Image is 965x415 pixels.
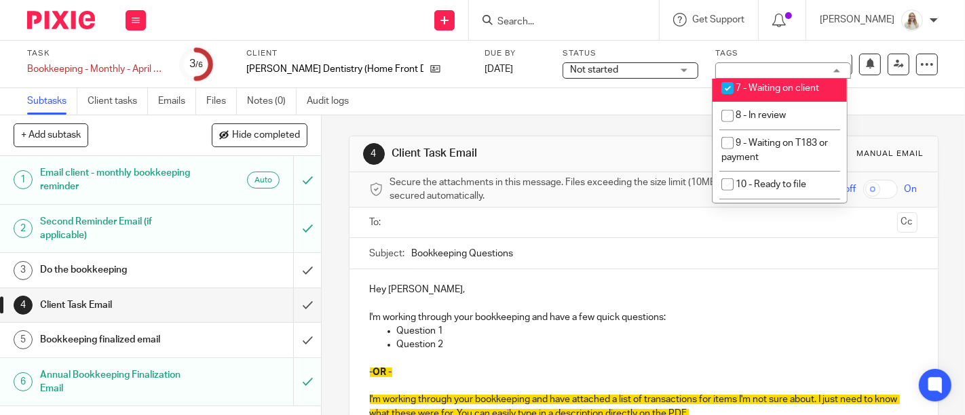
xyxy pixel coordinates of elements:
div: 6 [14,372,33,391]
label: Tags [715,48,851,59]
span: 7 - Waiting on client [736,83,819,93]
small: /6 [195,61,203,68]
label: Task [27,48,163,59]
div: 2 [14,219,33,238]
span: 10 - Ready to file [736,180,806,189]
img: Pixie [27,11,95,29]
div: 5 [14,330,33,349]
p: Question 2 [397,338,917,351]
button: + Add subtask [14,123,88,146]
label: Client [246,48,468,59]
span: -OR - [370,368,392,377]
span: [DATE] [485,64,513,74]
img: Headshot%2011-2024%20white%20background%20square%202.JPG [901,9,923,31]
p: I'm working through your bookkeeping and have a few quick questions: [370,311,917,324]
span: Not started [570,65,618,75]
div: Manual email [857,149,924,159]
div: 3 [189,56,203,72]
p: Question 1 [397,324,917,338]
h1: Do the bookkeeping [40,260,200,280]
button: Cc [897,212,917,233]
span: Hide completed [232,130,300,141]
a: Emails [158,88,196,115]
label: To: [370,216,385,229]
div: Bookkeeping - Monthly - April - July [27,62,163,76]
span: 8 - In review [736,111,786,120]
h1: Annual Bookkeeping Finalization Email [40,365,200,399]
h1: Client Task Email [40,295,200,315]
a: Client tasks [88,88,148,115]
div: 3 [14,261,33,280]
div: 4 [14,296,33,315]
div: 4 [363,143,385,165]
input: Search [496,16,618,28]
span: Get Support [692,15,744,24]
span: On [905,182,917,196]
div: Auto [247,172,280,189]
p: [PERSON_NAME] Dentistry (Home Front Dental) [246,62,423,76]
div: 1 [14,170,33,189]
h1: Email client - monthly bookkeeping reminder [40,163,200,197]
span: Switch off [814,182,856,196]
p: [PERSON_NAME] [820,13,894,26]
label: Status [563,48,698,59]
a: Subtasks [27,88,77,115]
label: Subject: [370,247,405,260]
a: Audit logs [307,88,359,115]
button: Hide completed [212,123,307,146]
h1: Client Task Email [392,146,673,161]
p: Hey [PERSON_NAME], [370,283,917,296]
a: Files [206,88,237,115]
a: Notes (0) [247,88,297,115]
span: Secure the attachments in this message. Files exceeding the size limit (10MB) will be secured aut... [390,176,763,203]
h1: Bookkeeping finalized email [40,330,200,350]
h1: Second Reminder Email (if applicable) [40,212,200,246]
span: 9 - Waiting on T183 or payment [721,138,828,162]
label: Due by [485,48,546,59]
